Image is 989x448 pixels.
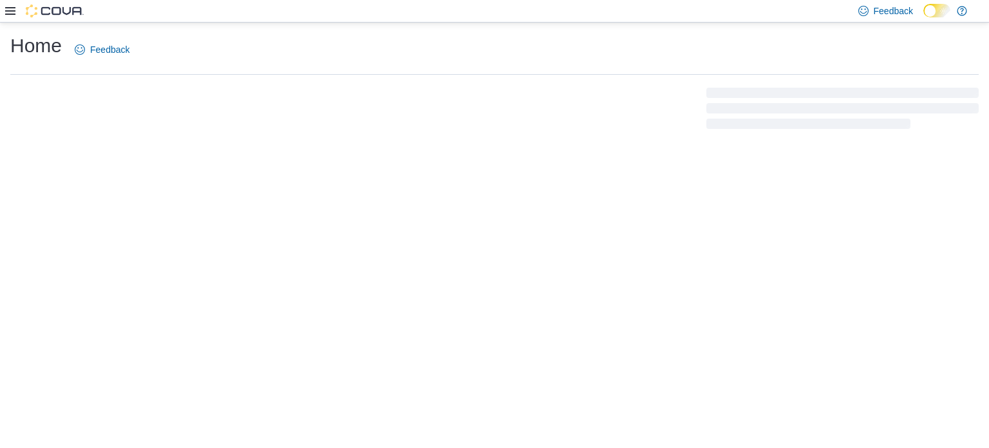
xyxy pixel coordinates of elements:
span: Feedback [90,43,129,56]
input: Dark Mode [923,4,950,17]
span: Loading [706,90,979,131]
img: Cova [26,5,84,17]
span: Feedback [874,5,913,17]
h1: Home [10,33,62,59]
a: Feedback [70,37,135,63]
